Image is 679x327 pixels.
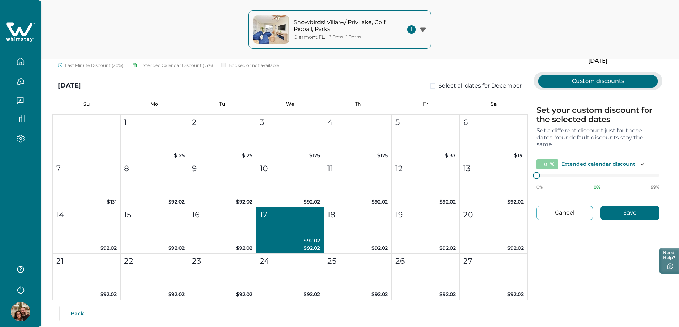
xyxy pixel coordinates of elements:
[236,245,252,251] span: $92.02
[11,302,30,321] img: Whimstay Host
[168,245,185,251] span: $92.02
[463,116,468,128] p: 6
[439,245,456,251] span: $92.02
[377,152,388,159] span: $125
[188,115,256,161] button: 2$125
[395,163,403,174] p: 12
[392,101,460,107] p: Fr
[192,209,199,221] p: 16
[594,184,600,190] p: 0 %
[371,199,388,205] span: $92.02
[56,163,61,174] p: 7
[304,237,320,244] span: $92.02
[514,152,524,159] span: $131
[192,255,201,267] p: 23
[52,101,120,107] p: Su
[561,161,635,168] p: Extended calendar discount
[58,81,81,90] div: [DATE]
[460,161,528,207] button: 13$92.02
[56,255,64,267] p: 21
[324,161,392,207] button: 11$92.02
[327,163,333,174] p: 11
[304,291,320,297] span: $92.02
[56,209,64,221] p: 14
[192,163,197,174] p: 9
[236,291,252,297] span: $92.02
[120,101,188,107] p: Mo
[260,163,268,174] p: 10
[304,199,320,205] span: $92.02
[188,101,256,107] p: Tu
[242,152,252,159] span: $125
[463,209,473,221] p: 20
[395,116,400,128] p: 5
[236,199,252,205] span: $92.02
[260,255,269,267] p: 24
[168,199,185,205] span: $92.02
[463,163,470,174] p: 13
[536,184,543,190] p: 0%
[121,254,188,300] button: 22$92.02
[392,207,460,254] button: 19$92.02
[324,207,392,254] button: 18$92.02
[329,35,361,40] p: 3 Beds, 2 Baths
[121,161,188,207] button: 8$92.02
[188,161,256,207] button: 9$92.02
[371,291,388,297] span: $92.02
[121,115,188,161] button: 1$125
[445,152,456,159] span: $137
[536,127,659,148] p: Set a different discount just for these dates. Your default discounts stay the same.
[58,62,123,69] div: Last Minute Discount (20%)
[100,291,117,297] span: $92.02
[294,34,325,40] p: Clermont , FL
[528,57,668,64] p: [DATE]
[538,75,658,88] button: Custom discounts
[256,161,324,207] button: 10$92.02
[392,115,460,161] button: 5$137
[395,209,403,221] p: 19
[460,101,528,107] p: Sa
[248,10,431,49] button: property-coverSnowbirds! Villa w/ PrivLake, Golf, Picball, ParksClermont,FL3 Beds, 2 Baths1
[439,291,456,297] span: $92.02
[192,116,197,128] p: 2
[260,116,264,128] p: 3
[168,291,185,297] span: $92.02
[188,254,256,300] button: 23$92.02
[392,254,460,300] button: 26$92.02
[132,62,213,69] div: Extended Calendar Discount (15%)
[221,62,279,69] div: Booked or not available
[507,199,524,205] span: $92.02
[256,254,324,300] button: 24$92.02
[53,161,121,207] button: 7$131
[439,199,456,205] span: $92.02
[100,245,117,251] span: $92.02
[309,152,320,159] span: $125
[438,81,522,90] span: Select all dates for December
[107,199,117,205] span: $131
[651,184,659,190] p: 99%
[260,209,267,221] p: 17
[59,306,95,321] button: Back
[53,207,121,254] button: 14$92.02
[174,152,185,159] span: $125
[327,209,335,221] p: 18
[327,255,336,267] p: 25
[53,254,121,300] button: 21$92.02
[407,25,416,34] span: 1
[256,207,324,254] button: 17$92.02$92.02
[124,163,129,174] p: 8
[460,207,528,254] button: 20$92.02
[600,206,659,220] button: Save
[371,245,388,251] span: $92.02
[294,19,390,33] p: Snowbirds! Villa w/ PrivLake, Golf, Picball, Parks
[256,115,324,161] button: 3$125
[327,116,333,128] p: 4
[188,207,256,254] button: 16$92.02
[124,116,127,128] p: 1
[460,254,528,300] button: 27$92.02
[124,209,131,221] p: 15
[324,101,392,107] p: Th
[638,160,647,169] button: Toggle description
[507,291,524,297] span: $92.02
[256,101,324,107] p: We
